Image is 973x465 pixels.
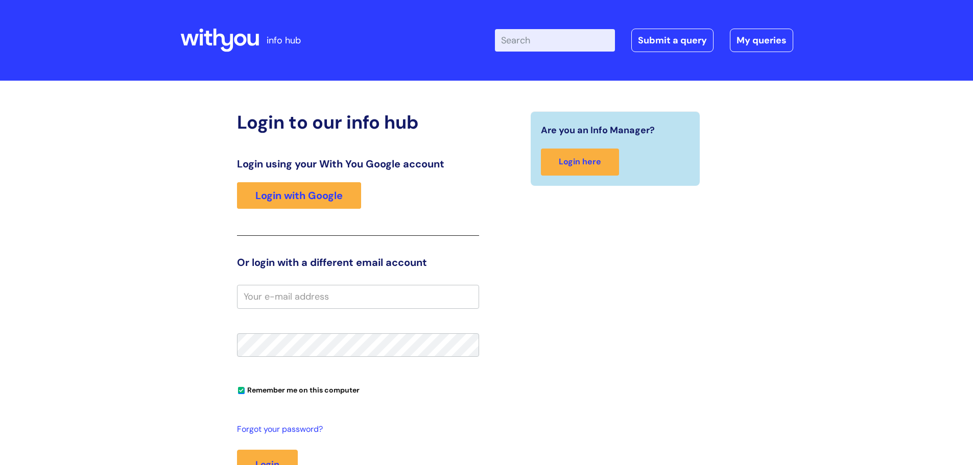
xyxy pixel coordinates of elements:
label: Remember me on this computer [237,383,360,395]
input: Your e-mail address [237,285,479,308]
input: Search [495,29,615,52]
a: My queries [730,29,793,52]
a: Forgot your password? [237,422,474,437]
h3: Or login with a different email account [237,256,479,268]
h3: Login using your With You Google account [237,158,479,170]
a: Login here [541,149,619,176]
span: Are you an Info Manager? [541,122,655,138]
h2: Login to our info hub [237,111,479,133]
p: info hub [267,32,301,48]
input: Remember me on this computer [238,387,245,394]
a: Login with Google [237,182,361,209]
div: You can uncheck this option if you're logging in from a shared device [237,381,479,398]
a: Submit a query [631,29,714,52]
